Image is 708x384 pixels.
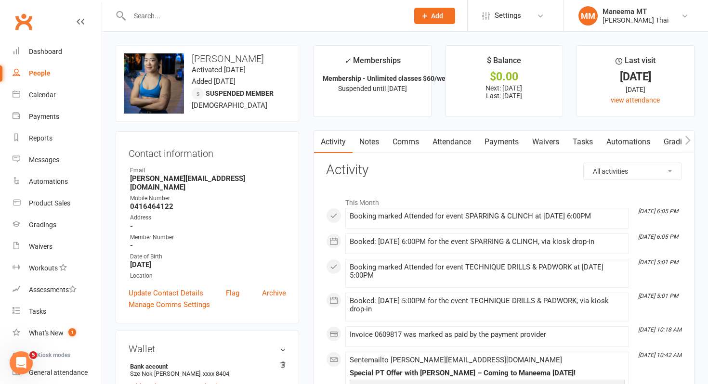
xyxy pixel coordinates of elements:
h3: Activity [326,163,682,178]
a: General attendance kiosk mode [13,362,102,384]
div: Last visit [616,54,656,72]
strong: - [130,241,286,250]
i: ✓ [344,56,351,65]
div: Tasks [29,307,46,315]
i: [DATE] 6:05 PM [638,208,678,215]
button: Add [414,8,455,24]
a: Payments [478,131,525,153]
div: Gradings [29,221,56,229]
div: Automations [29,178,68,185]
a: Activity [314,131,353,153]
div: MM [578,6,598,26]
div: [PERSON_NAME] Thai [603,16,669,25]
a: Payments [13,106,102,128]
iframe: Intercom live chat [10,351,33,374]
div: Assessments [29,286,77,294]
img: image1750197634.png [124,53,184,114]
span: Add [431,12,443,20]
div: Date of Birth [130,252,286,261]
a: People [13,63,102,84]
a: Assessments [13,279,102,301]
p: Next: [DATE] Last: [DATE] [454,84,554,100]
time: Added [DATE] [192,77,236,86]
a: Archive [262,287,286,299]
a: Clubworx [12,10,36,34]
div: Member Number [130,233,286,242]
div: Invoice 0609817 was marked as paid by the payment provider [350,331,625,339]
div: Email [130,166,286,175]
a: Automations [13,171,102,192]
div: Booked: [DATE] 5:00PM for the event TECHNIQUE DRILLS & PADWORK, via kiosk drop-in [350,297,625,313]
span: [DEMOGRAPHIC_DATA] [192,101,267,110]
a: Comms [386,131,426,153]
li: Sze Nok [PERSON_NAME] [129,361,286,379]
div: Product Sales [29,199,70,207]
a: What's New1 [13,322,102,344]
a: Manage Comms Settings [129,299,210,310]
div: Dashboard [29,48,62,55]
a: Waivers [13,236,102,257]
i: [DATE] 10:42 AM [638,352,682,358]
i: [DATE] 5:01 PM [638,259,678,266]
div: [DATE] [586,72,685,82]
i: [DATE] 5:01 PM [638,293,678,299]
span: Suspended member [206,90,274,97]
li: This Month [326,192,682,208]
a: Notes [353,131,386,153]
a: Messages [13,149,102,171]
span: Sent email to [PERSON_NAME][EMAIL_ADDRESS][DOMAIN_NAME] [350,356,562,364]
div: Booked: [DATE] 6:00PM for the event SPARRING & CLINCH, via kiosk drop-in [350,238,625,246]
h3: Contact information [129,144,286,159]
span: Settings [495,5,521,26]
div: People [29,69,51,77]
strong: [PERSON_NAME][EMAIL_ADDRESS][DOMAIN_NAME] [130,174,286,192]
span: xxxx 8404 [203,370,229,377]
a: Flag [226,287,239,299]
strong: - [130,222,286,230]
a: Update Contact Details [129,287,203,299]
span: Suspended until [DATE] [338,85,407,92]
div: Messages [29,156,59,164]
div: Waivers [29,243,52,250]
a: Waivers [525,131,566,153]
a: Reports [13,128,102,149]
time: Activated [DATE] [192,65,246,74]
strong: 0416464122 [130,202,286,211]
div: Special PT Offer with [PERSON_NAME] – Coming to Maneema [DATE]! [350,369,625,377]
div: Payments [29,113,59,120]
a: Automations [600,131,657,153]
a: Dashboard [13,41,102,63]
div: Address [130,213,286,222]
input: Search... [127,9,402,23]
div: Booking marked Attended for event TECHNIQUE DRILLS & PADWORK at [DATE] 5:00PM [350,263,625,280]
div: Maneema MT [603,7,669,16]
strong: Bank account [130,363,281,370]
a: Product Sales [13,192,102,214]
span: 1 [68,328,76,336]
strong: Membership - Unlimited classes $60/week (D... [323,75,466,82]
div: $ Balance [487,54,521,72]
div: Booking marked Attended for event SPARRING & CLINCH at [DATE] 6:00PM [350,212,625,220]
h3: [PERSON_NAME] [124,53,291,64]
a: Tasks [566,131,600,153]
div: What's New [29,329,64,337]
div: General attendance [29,369,88,376]
strong: [DATE] [130,260,286,269]
a: Tasks [13,301,102,322]
div: Mobile Number [130,194,286,203]
div: $0.00 [454,72,554,82]
h3: Wallet [129,344,286,354]
a: view attendance [611,96,660,104]
a: Gradings [13,214,102,236]
a: Calendar [13,84,102,106]
i: [DATE] 6:05 PM [638,233,678,240]
i: [DATE] 10:18 AM [638,326,682,333]
div: Reports [29,134,52,142]
div: Memberships [344,54,401,72]
div: [DATE] [586,84,685,95]
span: 5 [29,351,37,359]
div: Calendar [29,91,56,99]
a: Workouts [13,257,102,279]
div: Location [130,271,286,281]
a: Attendance [426,131,478,153]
